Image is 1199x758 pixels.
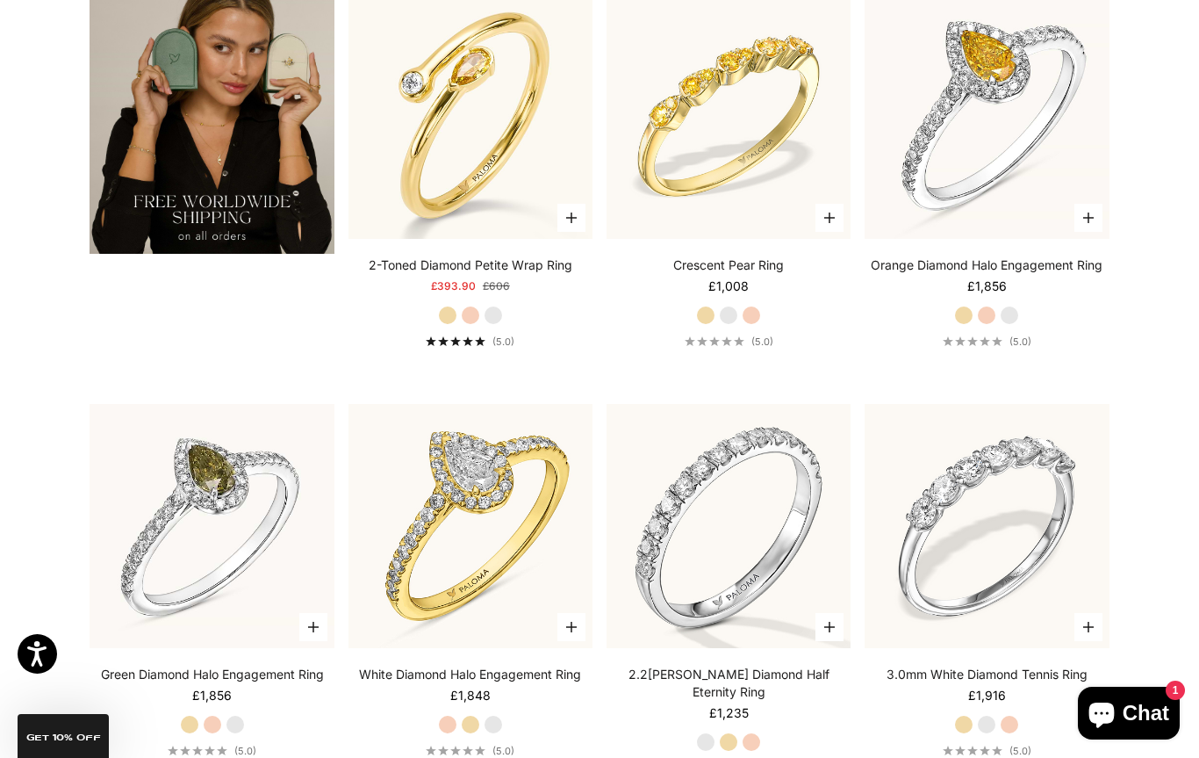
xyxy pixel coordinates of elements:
span: (5.0) [1009,336,1031,348]
div: 5.0 out of 5.0 stars [426,336,485,346]
img: #WhiteGold [607,404,851,648]
div: 5.0 out of 5.0 stars [943,336,1002,346]
span: (5.0) [751,336,773,348]
div: 5.0 out of 5.0 stars [685,336,744,346]
a: 5.0 out of 5.0 stars(5.0) [943,336,1031,348]
a: Green Diamond Halo Engagement Ring [101,666,324,683]
img: #WhiteGold [90,404,334,648]
a: Crescent Pear Ring [673,256,784,274]
span: (5.0) [1009,745,1031,757]
inbox-online-store-chat: Shopify online store chat [1073,687,1185,744]
a: 5.0 out of 5.0 stars(5.0) [426,745,514,757]
sale-price: £1,008 [708,278,749,295]
sale-price: £1,235 [709,704,749,722]
a: 2-Toned Diamond Petite Wrap Ring [369,256,572,274]
compare-at-price: £606 [483,278,510,295]
a: 5.0 out of 5.0 stars(5.0) [943,745,1031,757]
div: GET 10% Off [18,714,109,758]
sale-price: £1,916 [968,687,1006,704]
a: 5.0 out of 5.0 stars(5.0) [426,336,514,348]
a: 5.0 out of 5.0 stars(5.0) [168,745,256,757]
span: (5.0) [492,745,514,757]
div: 5.0 out of 5.0 stars [168,746,227,755]
a: Orange Diamond Halo Engagement Ring [871,256,1102,274]
sale-price: £393.90 [431,278,476,295]
span: (5.0) [492,336,514,348]
img: #YellowGold [348,404,592,648]
a: White Diamond Halo Engagement Ring [359,666,581,683]
sale-price: £1,848 [450,687,491,704]
span: GET 10% Off [26,733,101,742]
div: 5.0 out of 5.0 stars [426,746,485,755]
div: 5.0 out of 5.0 stars [943,746,1002,755]
sale-price: £1,856 [192,687,232,704]
span: (5.0) [234,745,256,757]
a: #YellowGold #WhiteGold #RoseGold [865,404,1109,648]
a: 2.2[PERSON_NAME] Diamond Half Eternity Ring [607,666,851,701]
sale-price: £1,856 [967,278,1007,295]
a: 3.0mm White Diamond Tennis Ring [887,666,1088,683]
img: 3.0mm White Diamond Tennis Ring [865,404,1109,648]
a: 5.0 out of 5.0 stars(5.0) [685,336,773,348]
